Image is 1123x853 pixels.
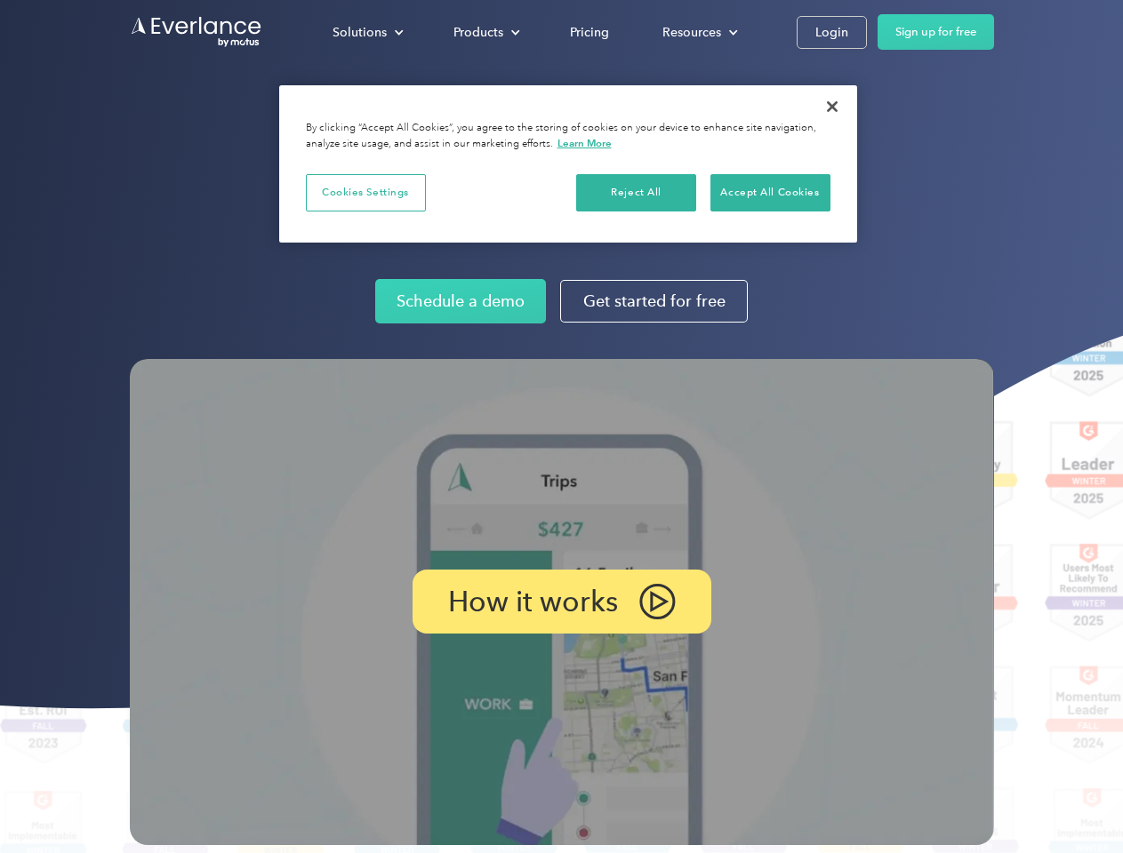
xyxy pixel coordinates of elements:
div: Resources [645,17,752,48]
div: Products [453,21,503,44]
div: Solutions [333,21,387,44]
a: Go to homepage [130,15,263,49]
button: Close [813,87,852,126]
div: Privacy [279,85,857,243]
p: How it works [448,591,618,612]
a: Sign up for free [878,14,994,50]
button: Cookies Settings [306,174,426,211]
div: By clicking “Accept All Cookies”, you agree to the storing of cookies on your device to enhance s... [306,121,830,152]
div: Solutions [315,17,418,48]
a: Schedule a demo [375,279,546,323]
div: Pricing [570,21,609,44]
div: Products [436,17,534,48]
div: Login [815,21,848,44]
input: Submit [131,106,221,143]
button: Reject All [576,174,696,211]
a: Pricing [552,17,627,48]
div: Cookie banner [279,85,857,243]
button: Accept All Cookies [710,174,830,211]
div: Resources [662,21,721,44]
a: Get started for free [560,280,748,323]
a: Login [797,16,867,49]
a: More information about your privacy, opens in a new tab [557,137,612,149]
